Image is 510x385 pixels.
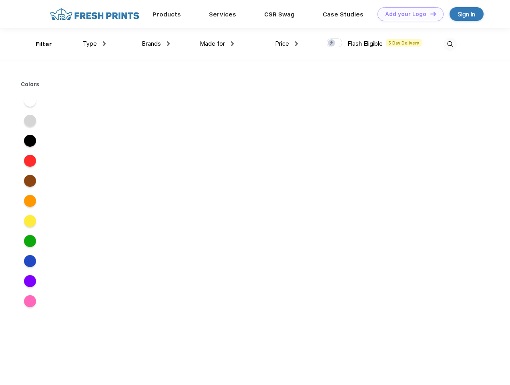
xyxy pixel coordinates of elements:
span: Made for [200,40,225,47]
img: dropdown.png [231,41,234,46]
span: Price [275,40,289,47]
span: Brands [142,40,161,47]
img: fo%20logo%202.webp [48,7,142,21]
div: Colors [15,80,46,89]
span: 5 Day Delivery [386,39,422,47]
div: Add your Logo [385,11,426,18]
div: Sign in [458,10,475,19]
img: dropdown.png [167,41,170,46]
span: Flash Eligible [347,40,383,47]
div: Filter [36,40,52,49]
img: DT [430,12,436,16]
span: Type [83,40,97,47]
img: desktop_search.svg [444,38,457,51]
a: Products [153,11,181,18]
img: dropdown.png [295,41,298,46]
a: Sign in [450,7,484,21]
img: dropdown.png [103,41,106,46]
